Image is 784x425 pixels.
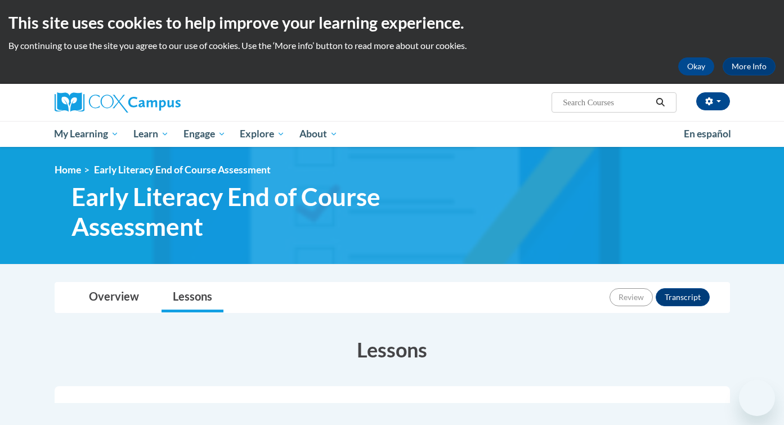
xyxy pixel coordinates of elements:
[299,127,338,141] span: About
[562,96,652,109] input: Search Courses
[55,92,268,113] a: Cox Campus
[38,121,747,147] div: Main menu
[292,121,345,147] a: About
[78,283,150,312] a: Overview
[739,380,775,416] iframe: Button to launch messaging window
[71,182,460,241] span: Early Literacy End of Course Assessment
[133,127,169,141] span: Learn
[54,127,119,141] span: My Learning
[183,127,226,141] span: Engage
[55,92,181,113] img: Cox Campus
[8,39,776,52] p: By continuing to use the site you agree to our use of cookies. Use the ‘More info’ button to read...
[55,335,730,364] h3: Lessons
[47,121,127,147] a: My Learning
[723,57,776,75] a: More Info
[8,11,776,34] h2: This site uses cookies to help improve your learning experience.
[610,288,653,306] button: Review
[176,121,233,147] a: Engage
[696,92,730,110] button: Account Settings
[240,127,285,141] span: Explore
[55,164,81,176] a: Home
[162,283,223,312] a: Lessons
[232,121,292,147] a: Explore
[678,57,714,75] button: Okay
[684,128,731,140] span: En español
[652,96,669,109] button: Search
[677,122,738,146] a: En español
[656,288,710,306] button: Transcript
[94,164,271,176] span: Early Literacy End of Course Assessment
[126,121,176,147] a: Learn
